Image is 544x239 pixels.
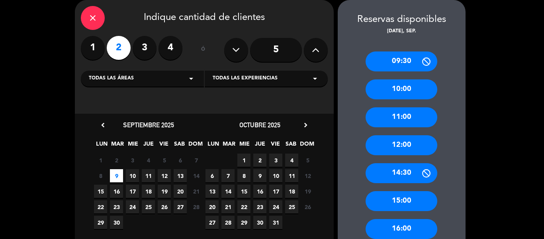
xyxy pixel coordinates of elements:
span: JUE [142,139,155,152]
span: 11 [285,169,298,182]
div: 14:30 [366,163,437,183]
span: MIE [126,139,139,152]
div: 10:00 [366,79,437,99]
div: 09:30 [366,51,437,71]
span: 18 [142,185,155,198]
span: 30 [253,216,266,229]
span: 21 [190,185,203,198]
span: 14 [221,185,235,198]
span: 9 [110,169,123,182]
span: 3 [126,154,139,167]
span: 7 [190,154,203,167]
span: 20 [174,185,187,198]
span: 26 [301,200,314,213]
i: close [88,13,98,23]
span: LUN [95,139,108,152]
span: 4 [285,154,298,167]
span: 26 [158,200,171,213]
span: 6 [205,169,219,182]
span: Todas las experiencias [213,75,278,83]
span: 19 [158,185,171,198]
div: 15:00 [366,191,437,211]
span: 29 [237,216,250,229]
div: Indique cantidad de clientes [81,6,328,30]
div: Reservas disponibles [338,12,466,28]
span: 18 [285,185,298,198]
span: 28 [190,200,203,213]
div: [DATE], sep. [338,28,466,36]
div: 12:00 [366,135,437,155]
span: 4 [142,154,155,167]
span: MAR [111,139,124,152]
span: 22 [237,200,250,213]
span: Todas las áreas [89,75,134,83]
label: 4 [159,36,182,60]
span: 16 [110,185,123,198]
span: 30 [110,216,123,229]
span: 25 [142,200,155,213]
i: chevron_left [99,121,107,129]
span: 24 [126,200,139,213]
span: 3 [269,154,282,167]
i: arrow_drop_down [310,74,320,83]
span: 5 [158,154,171,167]
span: 13 [205,185,219,198]
span: MAR [222,139,235,152]
span: 10 [269,169,282,182]
span: SAB [173,139,186,152]
span: 16 [253,185,266,198]
span: 31 [269,216,282,229]
span: MIE [238,139,251,152]
span: 13 [174,169,187,182]
span: septiembre 2025 [123,121,174,129]
span: 10 [126,169,139,182]
span: LUN [207,139,220,152]
span: 22 [94,200,107,213]
span: 12 [301,169,314,182]
span: 2 [110,154,123,167]
span: 1 [237,154,250,167]
span: 20 [205,200,219,213]
span: 17 [269,185,282,198]
div: 16:00 [366,219,437,239]
span: VIE [157,139,170,152]
span: 23 [110,200,123,213]
div: ó [190,36,216,64]
span: 11 [142,169,155,182]
span: 8 [94,169,107,182]
span: 12 [158,169,171,182]
span: 21 [221,200,235,213]
span: VIE [269,139,282,152]
span: 14 [190,169,203,182]
span: 23 [253,200,266,213]
span: 27 [205,216,219,229]
span: 29 [94,216,107,229]
i: chevron_right [301,121,310,129]
span: 2 [253,154,266,167]
span: 17 [126,185,139,198]
span: SAB [284,139,297,152]
span: DOM [300,139,313,152]
span: 27 [174,200,187,213]
span: 6 [174,154,187,167]
span: 28 [221,216,235,229]
span: DOM [188,139,202,152]
label: 3 [133,36,157,60]
span: 15 [237,185,250,198]
label: 2 [107,36,131,60]
span: 19 [301,185,314,198]
span: 7 [221,169,235,182]
label: 1 [81,36,105,60]
span: 24 [269,200,282,213]
span: octubre 2025 [239,121,280,129]
span: 8 [237,169,250,182]
span: 5 [301,154,314,167]
span: 9 [253,169,266,182]
div: 11:00 [366,107,437,127]
span: 1 [94,154,107,167]
span: 15 [94,185,107,198]
i: arrow_drop_down [186,74,196,83]
span: JUE [253,139,266,152]
span: 25 [285,200,298,213]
